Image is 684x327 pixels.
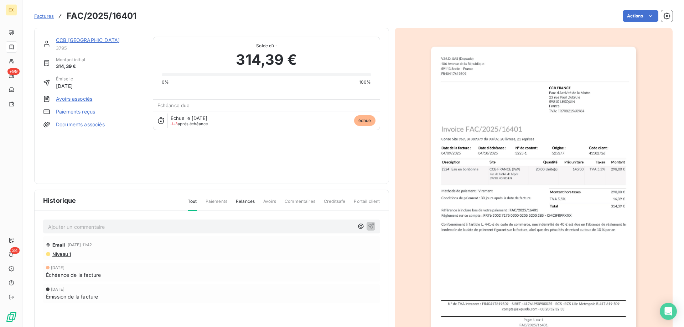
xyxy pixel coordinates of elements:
[236,198,255,210] span: Relances
[162,79,169,85] span: 0%
[34,13,54,19] span: Factures
[34,12,54,20] a: Factures
[56,57,85,63] span: Montant initial
[56,45,144,51] span: 3795
[68,243,92,247] span: [DATE] 11:42
[6,311,17,323] img: Logo LeanPay
[56,108,95,115] a: Paiements reçus
[52,251,71,257] span: Niveau 1
[359,79,371,85] span: 100%
[623,10,658,22] button: Actions
[236,49,296,70] span: 314,39 €
[171,122,208,126] span: après échéance
[43,196,76,205] span: Historique
[660,303,677,320] div: Open Intercom Messenger
[56,121,105,128] a: Documents associés
[171,121,178,126] span: J+3
[10,247,20,254] span: 34
[67,10,136,22] h3: FAC/2025/16401
[51,287,64,291] span: [DATE]
[285,198,315,210] span: Commentaires
[56,37,120,43] a: CCB [GEOGRAPHIC_DATA]
[6,4,17,16] div: EX
[171,115,207,121] span: Échue le [DATE]
[354,198,380,210] span: Portail client
[354,115,375,126] span: échue
[56,63,85,70] span: 314,39 €
[56,82,73,90] span: [DATE]
[206,198,227,210] span: Paiements
[46,293,98,300] span: Émission de la facture
[56,95,92,102] a: Avoirs associés
[157,102,190,108] span: Échéance due
[324,198,346,210] span: Creditsafe
[162,43,371,49] span: Solde dû :
[188,198,197,211] span: Tout
[263,198,276,210] span: Avoirs
[51,265,64,270] span: [DATE]
[52,242,66,248] span: Email
[7,68,20,75] span: +99
[46,271,101,279] span: Échéance de la facture
[56,76,73,82] span: Émise le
